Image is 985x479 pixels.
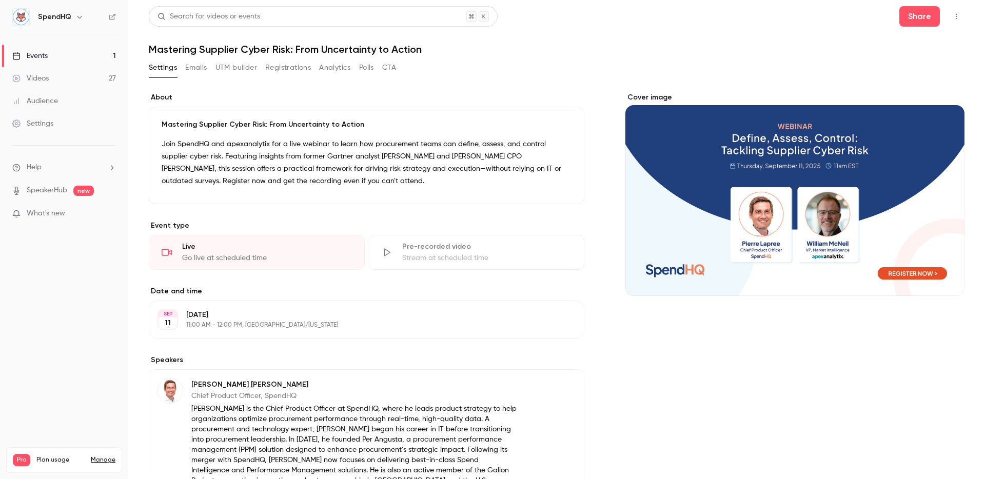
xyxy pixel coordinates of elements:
[625,92,964,296] section: Cover image
[27,185,67,196] a: SpeakerHub
[625,92,964,103] label: Cover image
[382,59,396,76] button: CTA
[157,11,260,22] div: Search for videos or events
[13,454,30,466] span: Pro
[36,456,85,464] span: Plan usage
[73,186,94,196] span: new
[149,355,584,365] label: Speakers
[186,321,530,329] p: 11:00 AM - 12:00 PM, [GEOGRAPHIC_DATA]/[US_STATE]
[149,59,177,76] button: Settings
[899,6,940,27] button: Share
[12,96,58,106] div: Audience
[182,253,352,263] div: Go live at scheduled time
[186,310,530,320] p: [DATE]
[27,162,42,173] span: Help
[369,235,585,270] div: Pre-recorded videoStream at scheduled time
[149,92,584,103] label: About
[182,242,352,252] div: Live
[191,380,518,390] p: [PERSON_NAME] [PERSON_NAME]
[215,59,257,76] button: UTM builder
[149,286,584,296] label: Date and time
[149,235,365,270] div: LiveGo live at scheduled time
[12,73,49,84] div: Videos
[165,318,171,328] p: 11
[12,51,48,61] div: Events
[185,59,207,76] button: Emails
[359,59,374,76] button: Polls
[162,119,572,130] p: Mastering Supplier Cyber Risk: From Uncertainty to Action
[191,391,518,401] p: Chief Product Officer, SpendHQ
[149,43,964,55] h1: Mastering Supplier Cyber Risk: From Uncertainty to Action
[319,59,351,76] button: Analytics
[91,456,115,464] a: Manage
[159,310,177,317] div: SEP
[162,138,572,187] p: Join SpendHQ and apexanalytix for a live webinar to learn how procurement teams can define, asses...
[402,253,572,263] div: Stream at scheduled time
[38,12,71,22] h6: SpendHQ
[12,118,53,129] div: Settings
[158,378,183,403] img: Pierre Laprée
[402,242,572,252] div: Pre-recorded video
[27,208,65,219] span: What's new
[13,9,29,25] img: SpendHQ
[265,59,311,76] button: Registrations
[149,221,584,231] p: Event type
[12,162,116,173] li: help-dropdown-opener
